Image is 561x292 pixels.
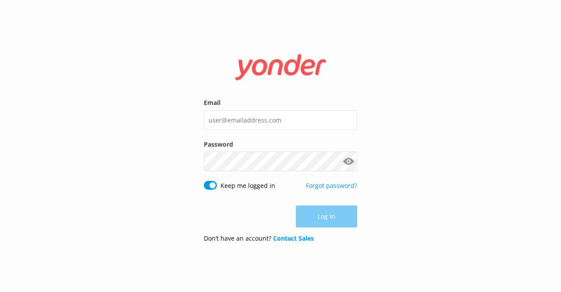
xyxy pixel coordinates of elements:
label: Password [204,140,357,149]
a: Forgot password? [306,181,357,190]
button: Show password [340,153,357,170]
input: user@emailaddress.com [204,110,357,130]
p: Don’t have an account? [204,234,314,243]
label: Email [204,98,357,108]
a: Contact Sales [273,234,314,242]
label: Keep me logged in [220,181,275,191]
